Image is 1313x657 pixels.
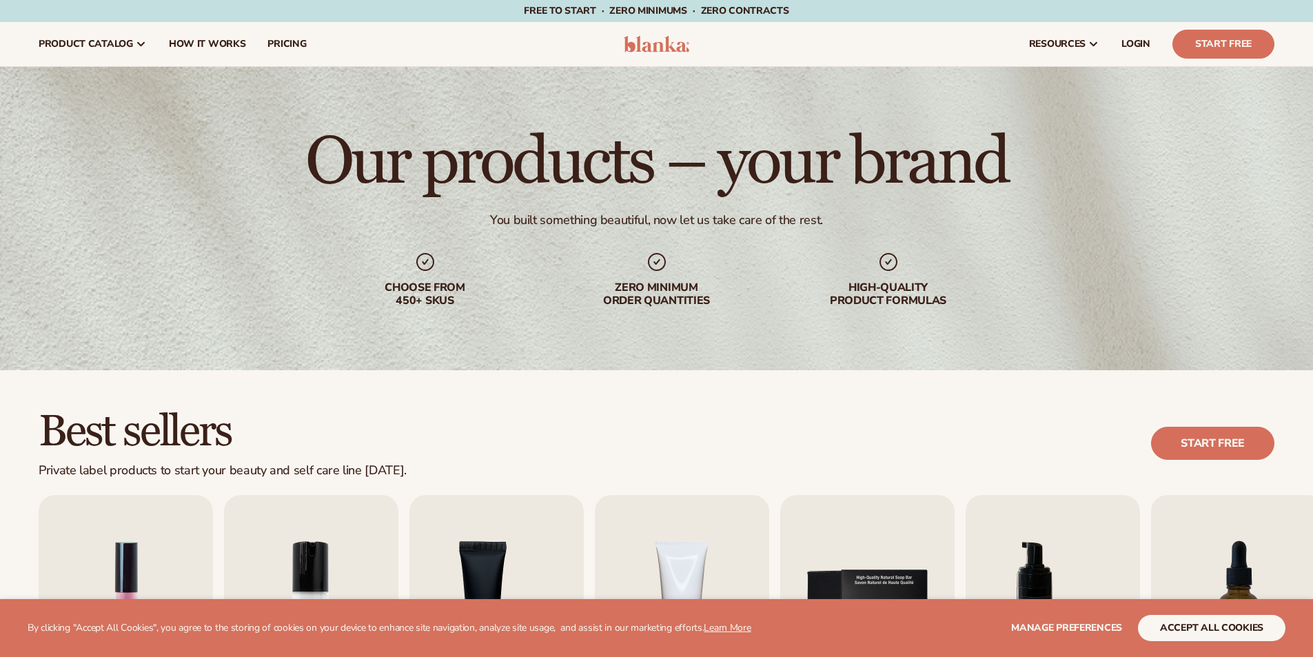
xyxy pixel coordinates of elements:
[1121,39,1150,50] span: LOGIN
[256,22,317,66] a: pricing
[158,22,257,66] a: How It Works
[267,39,306,50] span: pricing
[39,409,407,455] h2: Best sellers
[800,281,977,307] div: High-quality product formulas
[169,39,246,50] span: How It Works
[704,621,751,634] a: Learn More
[1029,39,1086,50] span: resources
[1151,427,1274,460] a: Start free
[1018,22,1110,66] a: resources
[624,36,689,52] img: logo
[39,39,133,50] span: product catalog
[1138,615,1285,641] button: accept all cookies
[1011,621,1122,634] span: Manage preferences
[1011,615,1122,641] button: Manage preferences
[28,623,751,634] p: By clicking "Accept All Cookies", you agree to the storing of cookies on your device to enhance s...
[1172,30,1274,59] a: Start Free
[524,4,788,17] span: Free to start · ZERO minimums · ZERO contracts
[28,22,158,66] a: product catalog
[490,212,823,228] div: You built something beautiful, now let us take care of the rest.
[1110,22,1161,66] a: LOGIN
[39,463,407,478] div: Private label products to start your beauty and self care line [DATE].
[305,130,1008,196] h1: Our products – your brand
[337,281,513,307] div: Choose from 450+ Skus
[569,281,745,307] div: Zero minimum order quantities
